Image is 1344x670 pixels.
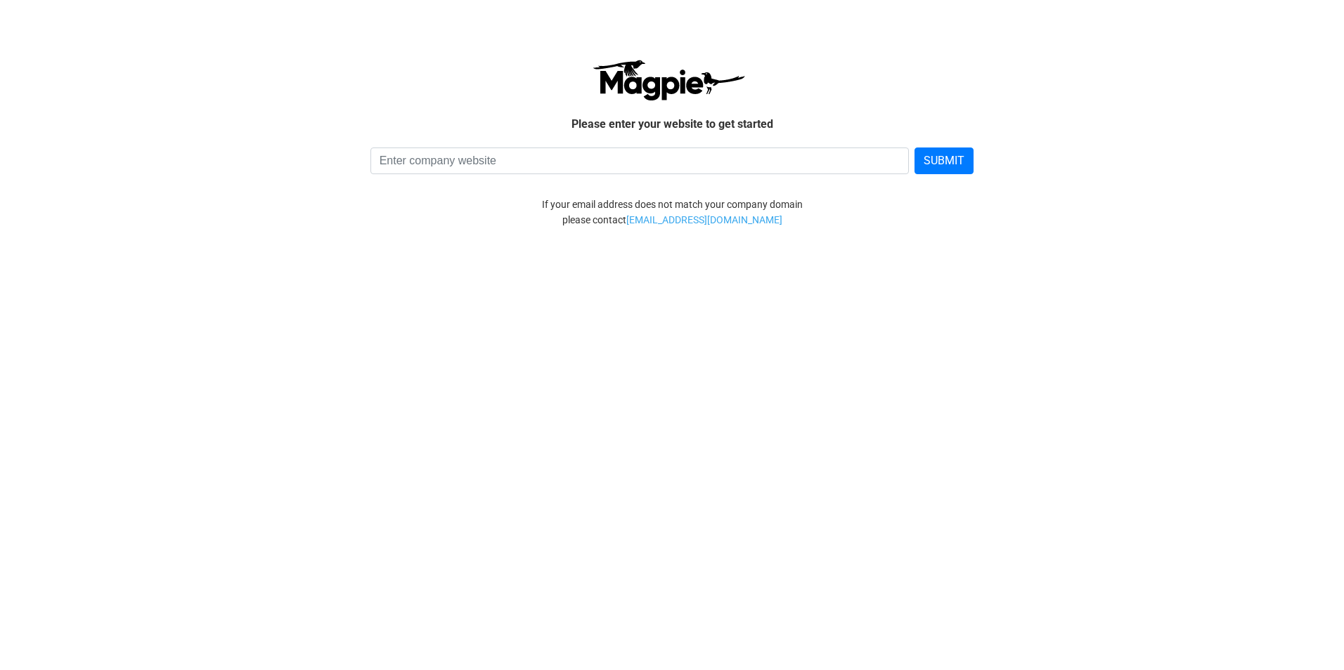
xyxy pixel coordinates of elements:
[278,115,1066,133] p: Please enter your website to get started
[268,212,1076,228] div: please contact
[370,147,910,174] input: Enter company website
[268,197,1076,212] div: If your email address does not match your company domain
[915,147,974,174] button: SUBMIT
[589,59,747,101] img: logo-ab69f6fb50320c5b225c76a69d11143b.png
[626,212,782,228] a: [EMAIL_ADDRESS][DOMAIN_NAME]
